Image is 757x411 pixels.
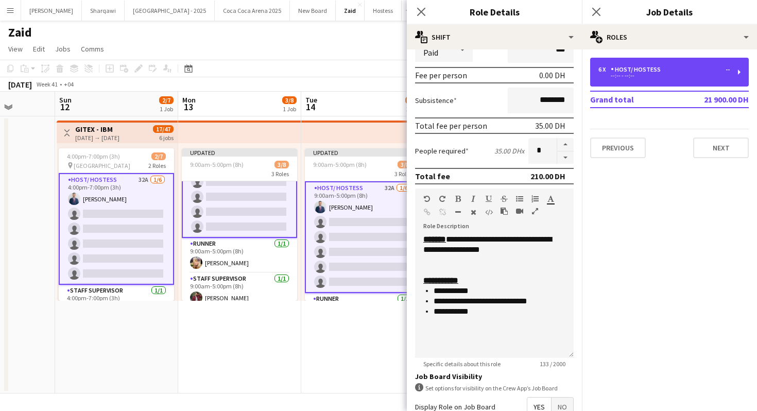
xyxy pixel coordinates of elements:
[159,96,174,104] span: 2/7
[8,25,32,40] h1: Zaid
[148,162,166,169] span: 2 Roles
[21,1,82,21] button: [PERSON_NAME]
[190,161,244,168] span: 9:00am-5:00pm (8h)
[415,171,450,181] div: Total fee
[82,1,125,21] button: Sharqawi
[415,372,574,381] h3: Job Board Visibility
[531,207,539,215] button: Fullscreen
[405,96,420,104] span: 3/8
[67,152,120,160] span: 4:00pm-7:00pm (3h)
[64,80,74,88] div: +04
[535,121,565,131] div: 35.00 DH
[557,151,574,164] button: Decrease
[74,162,130,169] span: [GEOGRAPHIC_DATA]
[160,105,173,113] div: 1 Job
[454,208,461,216] button: Horizontal Line
[274,161,289,168] span: 3/8
[470,208,477,216] button: Clear Formatting
[75,134,119,142] div: [DATE] → [DATE]
[439,195,446,203] button: Redo
[590,91,684,108] td: Grand total
[29,42,49,56] a: Edit
[494,146,524,156] div: 35.00 DH x
[182,95,196,105] span: Mon
[394,170,412,178] span: 3 Roles
[598,73,730,78] div: --:-- - --:--
[313,161,367,168] span: 9:00am-5:00pm (8h)
[77,42,108,56] a: Comms
[423,195,431,203] button: Undo
[582,25,757,49] div: Roles
[305,293,420,328] app-card-role: Runner1/1
[8,44,23,54] span: View
[415,96,457,105] label: Subsistence
[33,44,45,54] span: Edit
[181,101,196,113] span: 13
[182,126,297,238] app-card-role: [PERSON_NAME]
[485,195,492,203] button: Underline
[215,1,290,21] button: Coca Coca Arena 2025
[336,1,365,21] button: Zaid
[531,360,574,368] span: 133 / 2000
[290,1,336,21] button: New Board
[501,195,508,203] button: Strikethrough
[75,125,119,134] h3: GITEX - IBM
[59,95,72,105] span: Sun
[407,25,582,49] div: Shift
[398,161,412,168] span: 3/8
[305,181,420,293] app-card-role: Host/ Hostess32A1/69:00am-5:00pm (8h)[PERSON_NAME]
[182,148,297,301] app-job-card: Updated9:00am-5:00pm (8h)3/83 Roles[PERSON_NAME] Runner1/19:00am-5:00pm (8h)[PERSON_NAME]Staff Su...
[598,66,611,73] div: 6 x
[59,173,174,285] app-card-role: Host/ Hostess32A1/64:00pm-7:00pm (3h)[PERSON_NAME]
[684,91,749,108] td: 21 900.00 DH
[415,121,487,131] div: Total fee per person
[415,383,574,393] div: Set options for visibility on the Crew App’s Job Board
[516,195,523,203] button: Unordered List
[4,42,27,56] a: View
[693,138,749,158] button: Next
[485,208,492,216] button: HTML Code
[539,70,565,80] div: 0.00 DH
[582,5,757,19] h3: Job Details
[423,47,438,58] span: Paid
[415,146,469,156] label: People required
[182,238,297,273] app-card-role: Runner1/19:00am-5:00pm (8h)[PERSON_NAME]
[34,80,60,88] span: Week 41
[415,360,509,368] span: Specific details about this role
[557,138,574,151] button: Increase
[125,1,215,21] button: [GEOGRAPHIC_DATA] - 2025
[365,1,402,21] button: Hostess
[407,5,582,19] h3: Role Details
[182,273,297,308] app-card-role: Staff Supervisor1/19:00am-5:00pm (8h)[PERSON_NAME]
[305,95,317,105] span: Tue
[159,133,174,142] div: 6 jobs
[182,148,297,157] div: Updated
[59,148,174,301] app-job-card: 4:00pm-7:00pm (3h)2/7 [GEOGRAPHIC_DATA]2 RolesHost/ Hostess32A1/64:00pm-7:00pm (3h)[PERSON_NAME] ...
[153,125,174,133] span: 17/47
[305,148,420,157] div: Updated
[531,195,539,203] button: Ordered List
[590,138,646,158] button: Previous
[415,70,467,80] div: Fee per person
[406,105,419,113] div: 1 Job
[51,42,75,56] a: Jobs
[501,207,508,215] button: Paste as plain text
[282,96,297,104] span: 3/8
[8,79,32,90] div: [DATE]
[81,44,104,54] span: Comms
[611,66,665,73] div: Host/ Hostess
[530,171,565,181] div: 210.00 DH
[547,195,554,203] button: Text Color
[283,105,296,113] div: 1 Job
[151,152,166,160] span: 2/7
[55,44,71,54] span: Jobs
[304,101,317,113] span: 14
[58,101,72,113] span: 12
[726,66,730,73] div: --
[305,148,420,301] app-job-card: Updated9:00am-5:00pm (8h)3/83 RolesHost/ Hostess32A1/69:00am-5:00pm (8h)[PERSON_NAME] Runner1/1
[454,195,461,203] button: Bold
[470,195,477,203] button: Italic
